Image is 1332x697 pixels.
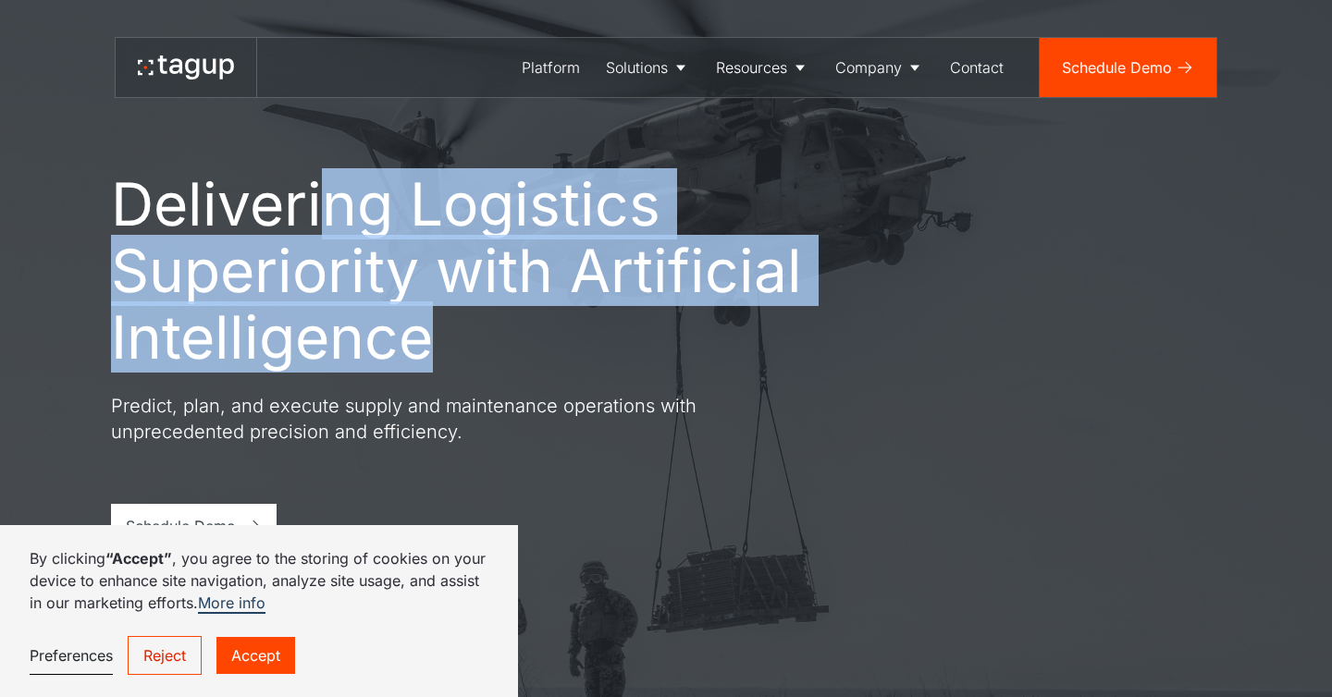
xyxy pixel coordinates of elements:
[216,637,295,674] a: Accept
[105,549,172,568] strong: “Accept”
[522,56,580,79] div: Platform
[716,56,787,79] div: Resources
[126,515,236,537] div: Schedule Demo
[606,56,668,79] div: Solutions
[509,38,593,97] a: Platform
[950,56,1004,79] div: Contact
[111,171,888,371] h1: Delivering Logistics Superiority with Artificial Intelligence
[593,38,703,97] a: Solutions
[822,38,937,97] a: Company
[111,504,277,548] a: Schedule Demo
[835,56,902,79] div: Company
[128,636,202,675] a: Reject
[703,38,822,97] a: Resources
[111,393,777,445] p: Predict, plan, and execute supply and maintenance operations with unprecedented precision and eff...
[198,593,265,614] a: More info
[30,637,113,675] a: Preferences
[30,547,488,614] p: By clicking , you agree to the storing of cookies on your device to enhance site navigation, anal...
[1040,38,1216,97] a: Schedule Demo
[1062,56,1172,79] div: Schedule Demo
[937,38,1017,97] a: Contact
